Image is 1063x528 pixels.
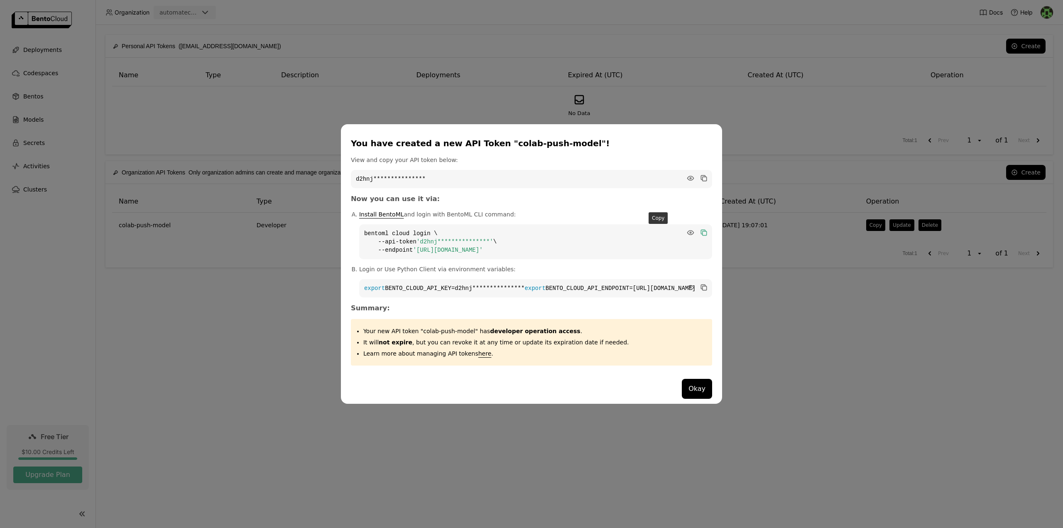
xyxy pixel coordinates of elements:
span: '[URL][DOMAIN_NAME]' [413,247,483,253]
p: Login or Use Python Client via environment variables: [359,265,712,273]
span: export [364,285,385,292]
div: dialog [341,124,722,404]
h3: Summary: [351,304,712,312]
button: Okay [682,379,712,399]
code: BENTO_CLOUD_API_KEY=d2hnj*************** BENTO_CLOUD_API_ENDPOINT=[URL][DOMAIN_NAME] [359,279,712,297]
span: export [524,285,545,292]
a: here [478,350,492,357]
strong: not expire [379,339,412,346]
div: You have created a new API Token "colab-push-model"! [351,138,709,149]
strong: developer operation access [490,328,580,334]
p: Learn more about managing API tokens . [363,349,706,358]
p: Your new API token "colab-push-model" has . [363,327,706,335]
p: View and copy your API token below: [351,156,712,164]
p: It will , but you can revoke it at any time or update its expiration date if needed. [363,338,706,346]
p: and login with BentoML CLI command: [359,210,712,219]
a: Install BentoML [359,211,404,218]
h3: Now you can use it via: [351,195,712,203]
code: bentoml cloud login \ --api-token \ --endpoint [359,224,712,259]
div: Copy [649,212,668,224]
